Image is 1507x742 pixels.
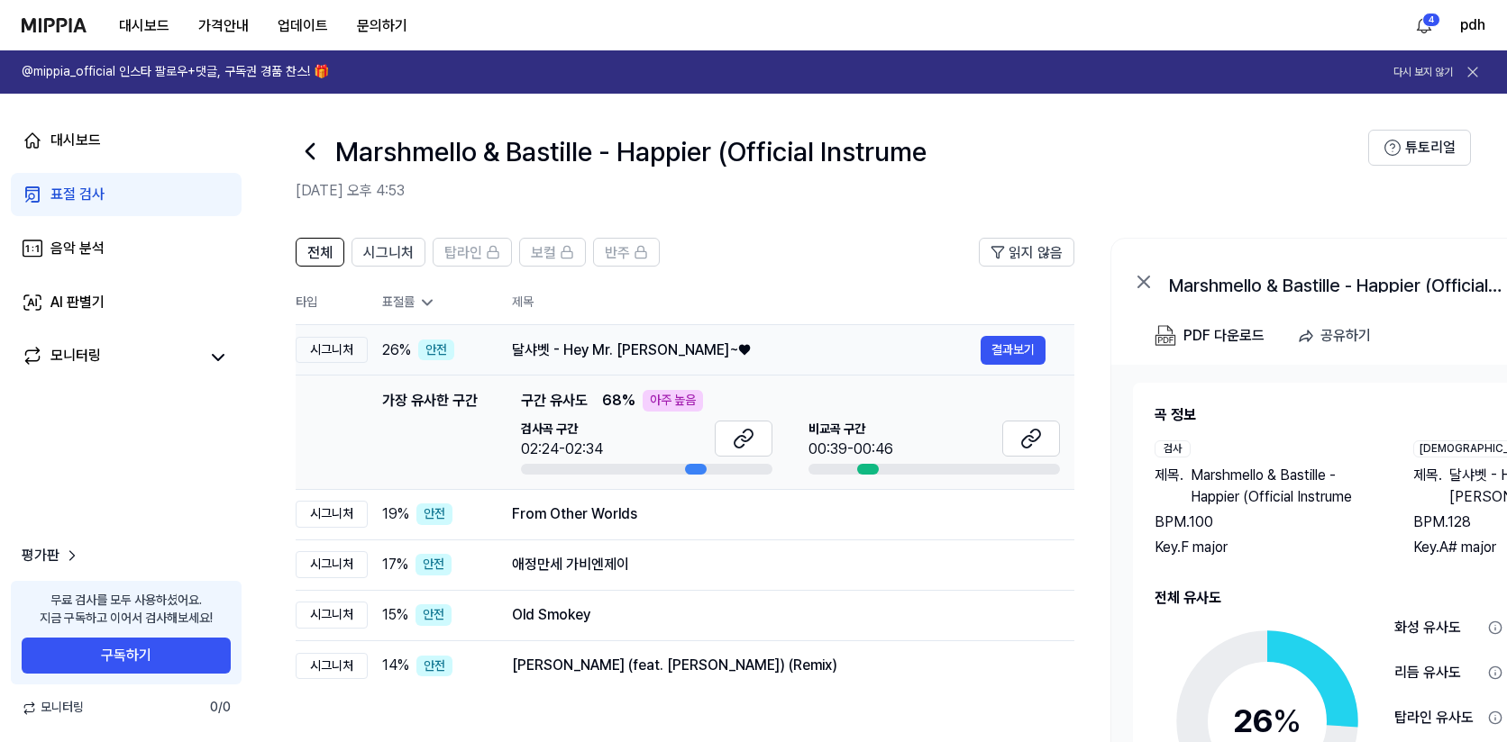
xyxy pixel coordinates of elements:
button: 가격안내 [184,8,263,44]
span: % [1273,701,1301,740]
div: PDF 다운로드 [1183,324,1265,348]
div: 안전 [416,554,452,575]
span: 26 % [382,339,411,361]
span: 14 % [382,655,409,676]
div: 표절률 [382,294,483,312]
span: 모니터링 [22,699,84,717]
span: Marshmello & Bastille - Happier (Official Instrume [1191,465,1377,508]
button: 읽지 않음 [979,238,1074,267]
div: 안전 [416,604,452,626]
div: 4 [1422,13,1440,27]
img: 알림 [1413,14,1435,36]
th: 타입 [296,281,368,325]
span: 제목 . [1413,465,1442,508]
div: 시그니처 [296,501,368,528]
button: 문의하기 [342,8,422,44]
div: 음악 분석 [50,238,105,259]
a: 표절 검사 [11,173,242,216]
a: 평가판 [22,545,81,566]
button: 시그니처 [352,238,425,267]
div: 시그니처 [296,551,368,578]
button: 반주 [593,238,660,267]
span: 비교곡 구간 [808,421,893,439]
div: BPM. 100 [1155,511,1377,533]
div: 공유하기 [1320,324,1371,348]
span: 검사곡 구간 [521,421,603,439]
span: 읽지 않음 [1009,242,1063,264]
button: 알림4 [1410,11,1438,40]
div: Key. F major [1155,537,1377,558]
span: 19 % [382,503,409,525]
div: 가장 유사한 구간 [382,390,478,475]
span: 제목 . [1155,465,1183,508]
span: 0 / 0 [210,699,231,717]
div: 모니터링 [50,345,101,370]
button: 다시 보지 않기 [1393,65,1453,80]
span: 반주 [605,242,630,264]
div: 리듬 유사도 [1394,662,1481,683]
button: pdh [1460,14,1485,36]
a: 모니터링 [22,345,198,370]
div: 안전 [418,339,454,361]
div: 안전 [416,656,452,677]
div: 화성 유사도 [1394,617,1481,638]
h1: Marshmello & Bastille - Happier (Official Instrume [335,132,927,170]
a: AI 판별기 [11,281,242,324]
img: logo [22,18,87,32]
div: 검사 [1155,440,1191,457]
h1: @mippia_official 인스타 팔로우+댓글, 구독권 경품 찬스! 🎁 [22,63,329,81]
div: 탑라인 유사도 [1394,707,1481,728]
div: 02:24-02:34 [521,439,603,460]
button: 결과보기 [981,336,1046,365]
button: 구독하기 [22,638,231,674]
th: 제목 [512,281,1074,324]
a: 대시보드 [11,119,242,162]
img: PDF Download [1155,325,1176,347]
span: 평가판 [22,545,59,566]
button: 전체 [296,238,344,267]
span: 17 % [382,554,408,575]
div: Old Smokey [512,604,1046,626]
button: 대시보드 [105,8,184,44]
div: 달샤벳 - Hey Mr. [PERSON_NAME]~♥ [512,339,981,361]
div: [PERSON_NAME] (feat. [PERSON_NAME]) (Remix) [512,655,1046,676]
button: 공유하기 [1290,318,1385,354]
div: 00:39-00:46 [808,439,893,460]
span: 전체 [307,242,333,264]
div: 대시보드 [50,130,101,151]
div: 시그니처 [296,602,368,629]
button: 보컬 [519,238,586,267]
a: 업데이트 [263,1,342,50]
div: 시그니처 [296,337,368,364]
span: 시그니처 [363,242,414,264]
div: 무료 검사를 모두 사용하셨어요. 지금 구독하고 이어서 검사해보세요! [40,592,213,627]
span: 15 % [382,604,408,626]
div: AI 판별기 [50,292,105,313]
button: PDF 다운로드 [1151,318,1268,354]
button: 업데이트 [263,8,342,44]
h2: [DATE] 오후 4:53 [296,180,1368,202]
button: 튜토리얼 [1368,130,1471,166]
div: From Other Worlds [512,503,1046,525]
span: 구간 유사도 [521,390,588,412]
div: 애정만세 가비엔제이 [512,554,1046,575]
div: 표절 검사 [50,184,105,205]
span: 68 % [602,390,635,412]
span: 보컬 [531,242,556,264]
a: 음악 분석 [11,227,242,270]
div: 아주 높음 [643,390,703,412]
div: 시그니처 [296,653,368,680]
div: 안전 [416,503,452,525]
button: 탑라인 [433,238,512,267]
span: 탑라인 [444,242,482,264]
